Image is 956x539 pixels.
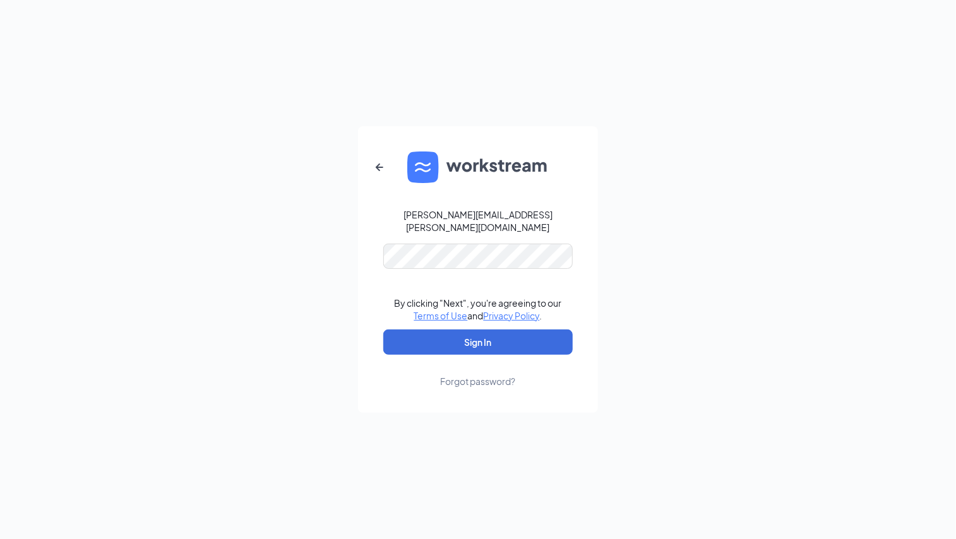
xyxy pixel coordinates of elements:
[407,151,549,183] img: WS logo and Workstream text
[414,310,468,321] a: Terms of Use
[383,329,573,355] button: Sign In
[441,375,516,388] div: Forgot password?
[383,208,573,234] div: [PERSON_NAME][EMAIL_ADDRESS][PERSON_NAME][DOMAIN_NAME]
[372,160,387,175] svg: ArrowLeftNew
[441,355,516,388] a: Forgot password?
[484,310,540,321] a: Privacy Policy
[364,152,395,182] button: ArrowLeftNew
[395,297,562,322] div: By clicking "Next", you're agreeing to our and .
